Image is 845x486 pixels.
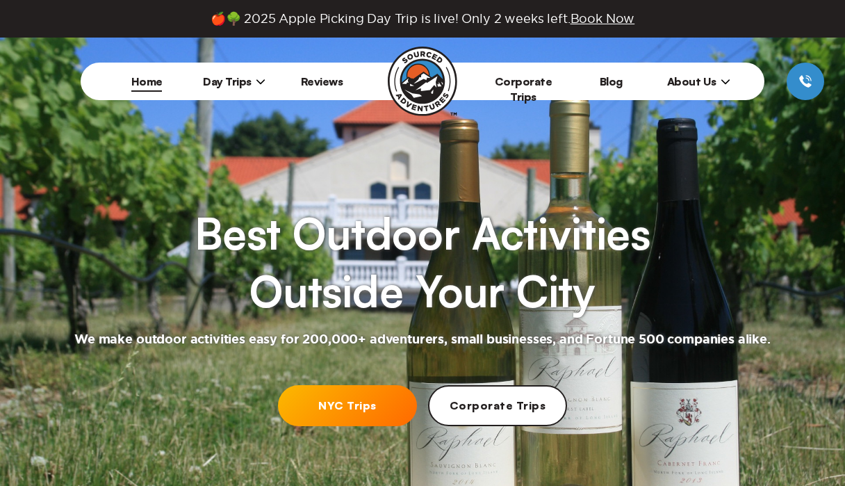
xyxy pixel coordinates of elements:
a: Corporate Trips [495,74,552,104]
span: Book Now [571,12,635,25]
a: Reviews [301,74,343,88]
a: Corporate Trips [428,385,567,426]
a: Home [131,74,163,88]
h2: We make outdoor activities easy for 200,000+ adventurers, small businesses, and Fortune 500 compa... [74,332,771,348]
a: Blog [600,74,623,88]
h1: Best Outdoor Activities Outside Your City [195,204,650,321]
a: NYC Trips [278,385,417,426]
img: Sourced Adventures company logo [388,47,457,116]
span: About Us [667,74,730,88]
span: 🍎🌳 2025 Apple Picking Day Trip is live! Only 2 weeks left. [211,11,634,26]
span: Day Trips [203,74,265,88]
